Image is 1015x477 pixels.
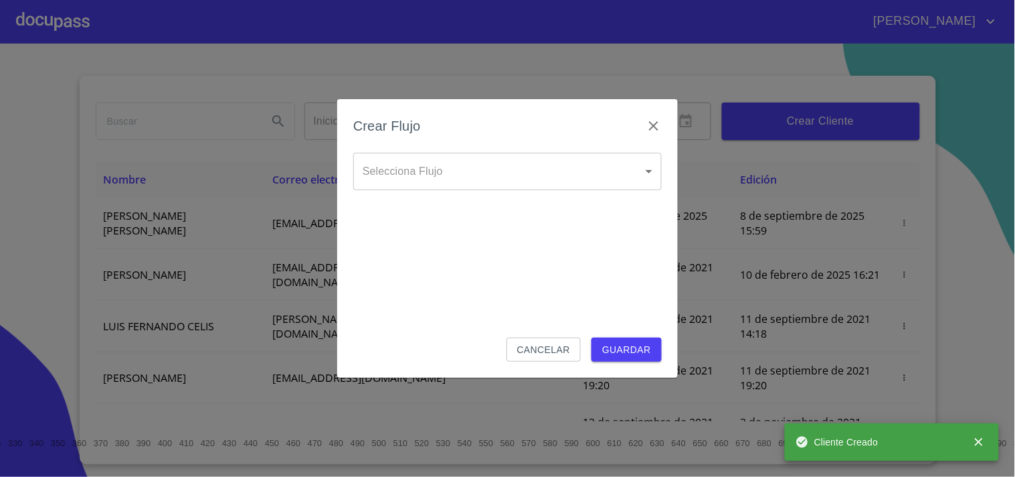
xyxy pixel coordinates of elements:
[602,342,651,358] span: Guardar
[353,115,421,137] h6: Crear Flujo
[517,342,570,358] span: Cancelar
[353,153,662,190] div: ​
[796,435,879,449] span: Cliente Creado
[964,427,994,457] button: close
[506,338,581,362] button: Cancelar
[591,338,662,362] button: Guardar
